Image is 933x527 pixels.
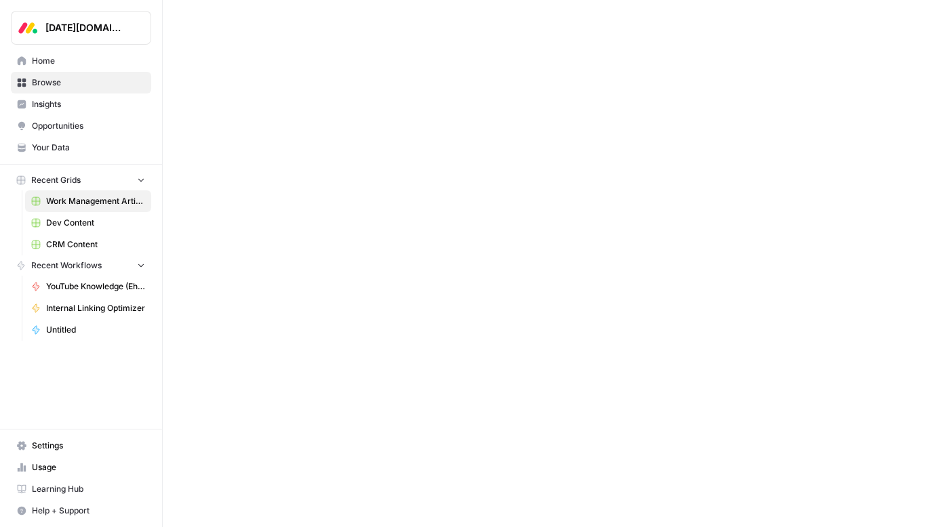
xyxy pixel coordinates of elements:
[46,280,145,293] span: YouTube Knowledge (Ehud)
[25,276,151,297] a: YouTube Knowledge (Ehud)
[32,55,145,67] span: Home
[11,115,151,137] a: Opportunities
[31,259,102,272] span: Recent Workflows
[11,50,151,72] a: Home
[11,72,151,93] a: Browse
[32,483,145,495] span: Learning Hub
[32,505,145,517] span: Help + Support
[32,77,145,89] span: Browse
[11,435,151,457] a: Settings
[11,170,151,190] button: Recent Grids
[32,142,145,154] span: Your Data
[46,217,145,229] span: Dev Content
[25,190,151,212] a: Work Management Article Grid
[32,120,145,132] span: Opportunities
[32,461,145,473] span: Usage
[11,500,151,522] button: Help + Support
[25,234,151,255] a: CRM Content
[32,440,145,452] span: Settings
[46,238,145,251] span: CRM Content
[25,297,151,319] a: Internal Linking Optimizer
[25,212,151,234] a: Dev Content
[11,478,151,500] a: Learning Hub
[11,137,151,159] a: Your Data
[11,93,151,115] a: Insights
[11,457,151,478] a: Usage
[25,319,151,341] a: Untitled
[45,21,127,35] span: [DATE][DOMAIN_NAME]
[46,324,145,336] span: Untitled
[11,255,151,276] button: Recent Workflows
[31,174,81,186] span: Recent Grids
[46,195,145,207] span: Work Management Article Grid
[11,11,151,45] button: Workspace: Monday.com
[16,16,40,40] img: Monday.com Logo
[46,302,145,314] span: Internal Linking Optimizer
[32,98,145,110] span: Insights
